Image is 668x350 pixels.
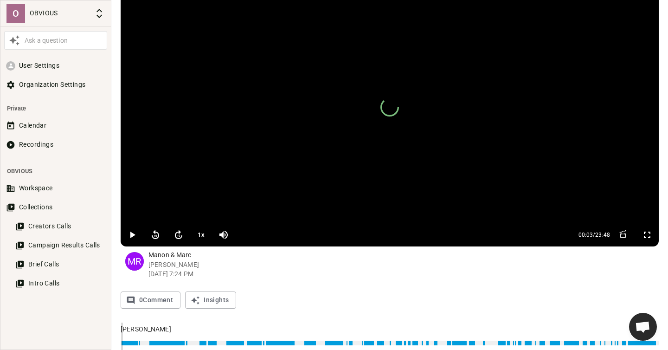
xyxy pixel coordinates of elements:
[4,76,107,93] button: Organization Settings
[193,226,210,244] button: 1x
[4,162,107,180] li: OBVIOUS
[6,32,22,48] button: Awesile Icon
[148,260,659,279] p: [PERSON_NAME] [DATE] 7:24 PM
[13,237,107,254] button: Campaign Results Calls
[4,117,107,134] button: Calendar
[148,250,659,260] p: Manon & Marc
[13,275,107,292] button: Intro Calls
[4,180,107,197] button: Workspace
[6,4,25,23] div: O
[13,256,107,273] button: Brief Calls
[4,136,107,153] button: Recordings
[121,292,180,309] button: 0Comment
[125,252,144,271] div: MR
[4,100,107,117] li: Private
[4,57,107,74] button: User Settings
[30,8,90,18] p: OBVIOUS
[578,231,610,239] span: 00:03 / 23:48
[4,199,107,216] button: Collections
[629,313,657,341] div: Ouvrir le chat
[13,218,107,235] button: Creators Calls
[22,36,105,45] div: Ask a question
[185,292,236,309] button: Insights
